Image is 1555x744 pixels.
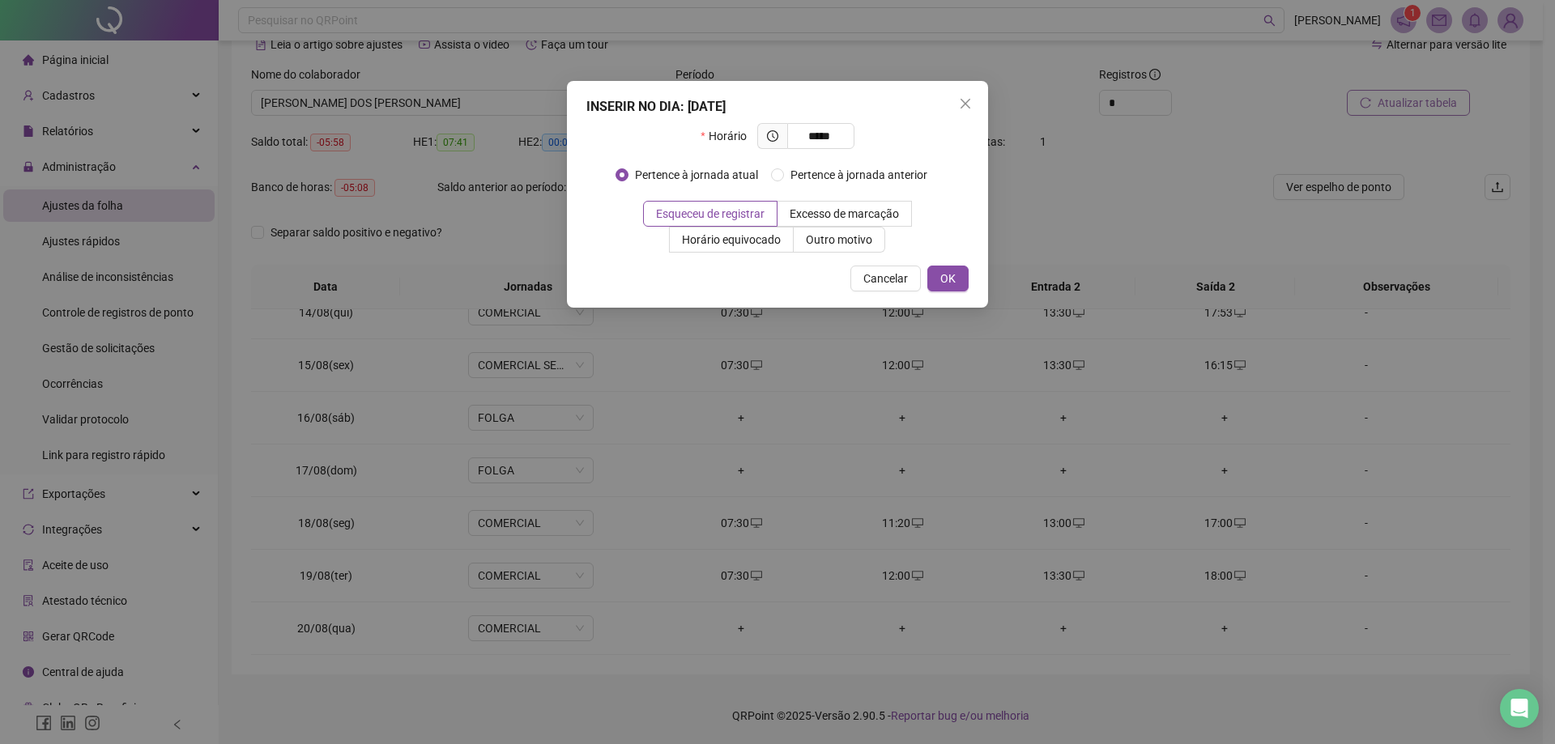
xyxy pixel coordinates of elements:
span: Horário equivocado [682,233,781,246]
button: Close [952,91,978,117]
span: clock-circle [767,130,778,142]
label: Horário [701,123,756,149]
span: close [959,97,972,110]
button: Cancelar [850,266,921,291]
span: Pertence à jornada atual [628,166,765,184]
span: Excesso de marcação [790,207,899,220]
span: Pertence à jornada anterior [784,166,934,184]
div: INSERIR NO DIA : [DATE] [586,97,969,117]
span: OK [940,270,956,287]
span: Outro motivo [806,233,872,246]
div: Open Intercom Messenger [1500,689,1539,728]
span: Esqueceu de registrar [656,207,765,220]
button: OK [927,266,969,291]
span: Cancelar [863,270,908,287]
